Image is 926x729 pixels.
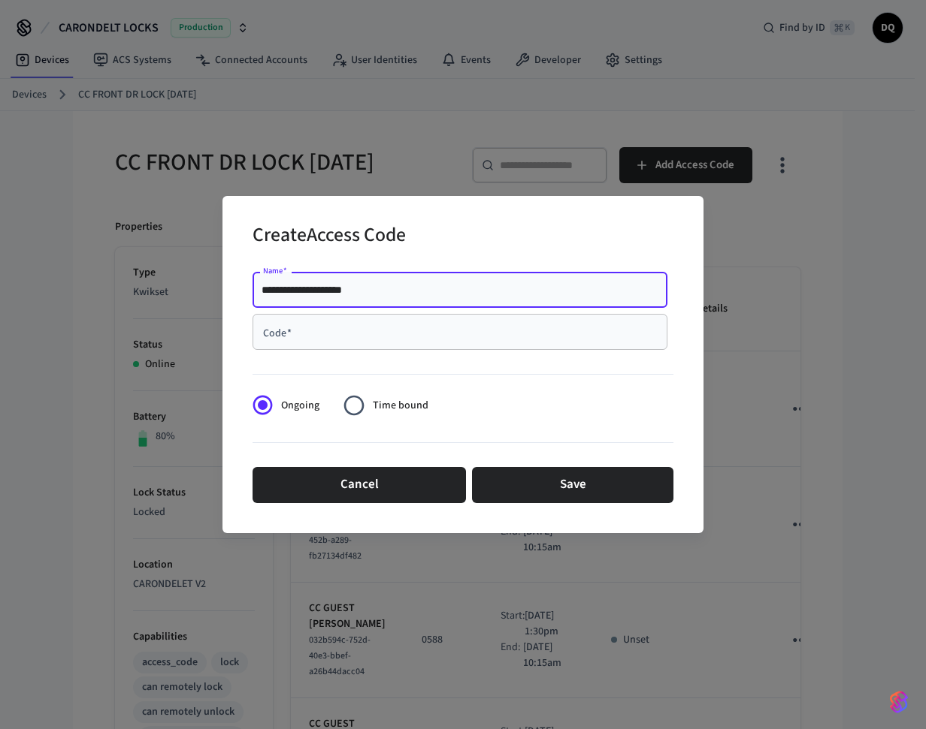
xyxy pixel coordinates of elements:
h2: Create Access Code [253,214,406,260]
span: Time bound [373,398,428,414]
label: Name [263,265,287,276]
button: Save [472,467,673,503]
img: SeamLogoGradient.69752ec5.svg [890,690,908,714]
button: Cancel [253,467,466,503]
span: Ongoing [281,398,319,414]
